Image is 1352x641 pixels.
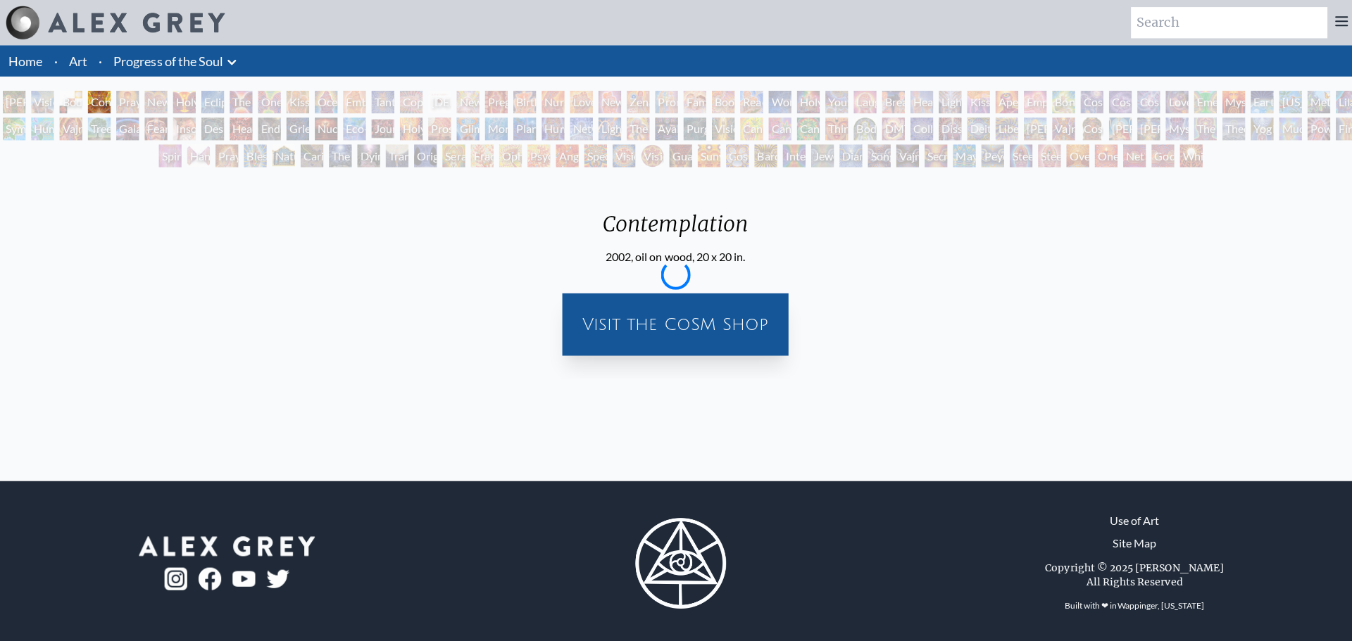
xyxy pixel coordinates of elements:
div: Symbiosis: Gall Wasp & Oak Tree [3,117,25,139]
div: Body, Mind, Spirit [59,90,82,113]
div: New Man New Woman [144,90,166,113]
div: Kiss of the [MEDICAL_DATA] [960,90,983,113]
div: Steeplehead 1 [1003,144,1025,166]
div: Fractal Eyes [468,144,490,166]
div: Original Face [411,144,434,166]
div: Emerald Grail [1186,90,1208,113]
div: Godself [1144,144,1166,166]
div: Lightweaver [932,90,955,113]
div: Diamond Being [834,144,856,166]
div: Monochord [482,117,504,139]
div: Grieving [284,117,307,139]
div: Cannabis Sutra [763,117,786,139]
div: Newborn [453,90,476,113]
div: Mayan Being [946,144,969,166]
div: Empowerment [1017,90,1039,113]
div: Wonder [763,90,786,113]
div: Holy Grail [172,90,194,113]
div: Kissing [284,90,307,113]
div: Gaia [115,117,138,139]
div: New Family [594,90,617,113]
div: Steeplehead 2 [1031,144,1053,166]
div: Caring [299,144,321,166]
div: Cosmic Creativity [1073,90,1096,113]
div: Jewel Being [806,144,828,166]
img: fb-logo.png [197,564,220,586]
div: Journey of the Wounded Healer [369,117,392,139]
div: Love Circuit [566,90,589,113]
div: Insomnia [172,117,194,139]
div: Firewalking [1327,117,1349,139]
div: [DEMOGRAPHIC_DATA] Embryo [425,90,448,113]
div: Zena Lotus [622,90,645,113]
div: Angel Skin [552,144,575,166]
div: Hands that See [186,144,208,166]
div: Collective Vision [904,117,927,139]
a: Art [68,51,87,70]
a: Home [8,53,42,68]
div: Song of Vajra Being [862,144,884,166]
div: Human Geometry [538,117,561,139]
div: Seraphic Transport Docking on the Third Eye [439,144,462,166]
div: Despair [200,117,223,139]
img: youtube-logo.png [231,567,254,583]
div: Laughing Man [848,90,870,113]
div: The Seer [1186,117,1208,139]
div: Built with ❤ in [1052,590,1202,613]
div: Headache [228,117,251,139]
div: Peyote Being [975,144,997,166]
div: Yogi & the Möbius Sphere [1242,117,1265,139]
div: Birth [510,90,532,113]
div: [PERSON_NAME] [1129,117,1152,139]
div: Transfiguration [383,144,406,166]
div: Cannabacchus [791,117,814,139]
div: Mysteriosa 2 [1214,90,1237,113]
div: Sunyata [693,144,715,166]
div: Purging [679,117,701,139]
div: Breathing [876,90,899,113]
div: Ophanic Eyelash [496,144,518,166]
div: Ayahuasca Visitation [651,117,673,139]
li: · [48,45,63,76]
div: Spirit Animates the Flesh [158,144,180,166]
div: Holy Family [791,90,814,113]
div: [PERSON_NAME] [1101,117,1124,139]
li: · [92,45,107,76]
div: The Kiss [228,90,251,113]
div: Nature of Mind [270,144,293,166]
div: Net of Being [1115,144,1138,166]
div: Young & Old [820,90,842,113]
div: Cosmic [DEMOGRAPHIC_DATA] [1073,117,1096,139]
img: twitter-logo.png [265,566,287,584]
div: Copulating [397,90,420,113]
div: Secret Writing Being [918,144,941,166]
div: Contemplation [87,90,110,113]
div: Reading [735,90,758,113]
div: One Taste [256,90,279,113]
div: Pregnancy [482,90,504,113]
div: Holy Fire [397,117,420,139]
div: Aperture [989,90,1011,113]
div: Family [679,90,701,113]
div: Mudra [1270,117,1293,139]
div: Fear [144,117,166,139]
div: Oversoul [1059,144,1082,166]
div: Vajra Being [890,144,913,166]
div: Lightworker [594,117,617,139]
div: [PERSON_NAME] [1017,117,1039,139]
div: Copyright © 2025 [PERSON_NAME] [1038,557,1215,571]
a: Use of Art [1102,509,1151,526]
div: Cosmic Elf [721,144,744,166]
div: Tree & Person [87,117,110,139]
div: Bond [1045,90,1068,113]
div: Theologue [1214,117,1237,139]
div: Love is a Cosmic Force [1158,90,1180,113]
div: Healing [904,90,927,113]
div: Praying [115,90,138,113]
div: Third Eye Tears of Joy [820,117,842,139]
div: Dissectional Art for Tool's Lateralus CD [932,117,955,139]
div: Dying [355,144,377,166]
div: White Light [1172,144,1194,166]
div: Interbeing [777,144,800,166]
div: Ocean of Love Bliss [313,90,335,113]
